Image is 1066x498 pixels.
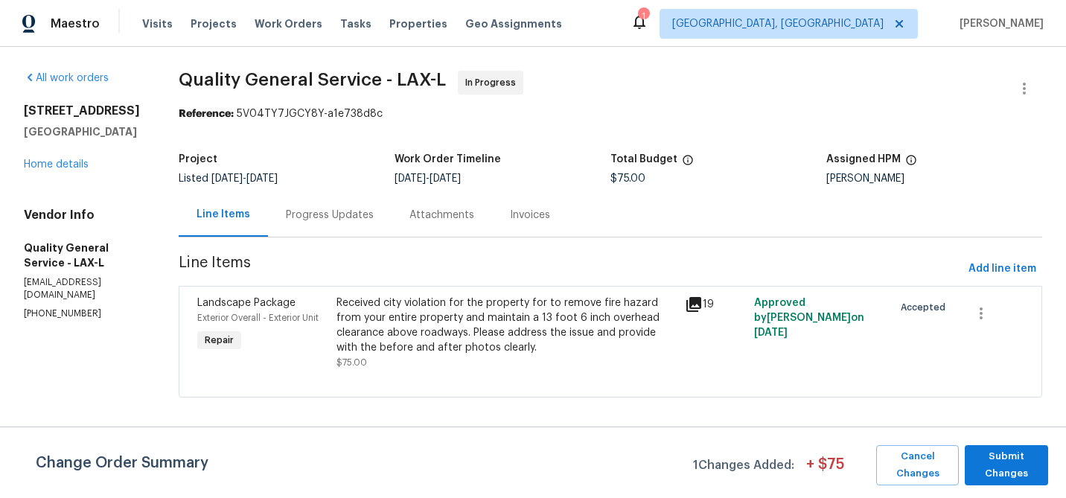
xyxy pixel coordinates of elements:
[905,154,917,173] span: The hpm assigned to this work order.
[395,173,461,184] span: -
[211,173,243,184] span: [DATE]
[754,328,788,338] span: [DATE]
[510,208,550,223] div: Invoices
[336,296,675,355] div: Received city violation for the property for to remove fire hazard from your entire property and ...
[682,154,694,173] span: The total cost of line items that have been proposed by Opendoor. This sum includes line items th...
[197,298,296,308] span: Landscape Package
[395,173,426,184] span: [DATE]
[179,71,446,89] span: Quality General Service - LAX-L
[24,208,143,223] h4: Vendor Info
[197,207,250,222] div: Line Items
[395,154,501,165] h5: Work Order Timeline
[672,16,884,31] span: [GEOGRAPHIC_DATA], [GEOGRAPHIC_DATA]
[968,260,1036,278] span: Add line item
[246,173,278,184] span: [DATE]
[963,255,1042,283] button: Add line item
[24,159,89,170] a: Home details
[211,173,278,184] span: -
[685,296,745,313] div: 19
[409,208,474,223] div: Attachments
[24,73,109,83] a: All work orders
[901,300,951,315] span: Accepted
[191,16,237,31] span: Projects
[826,154,901,165] h5: Assigned HPM
[24,124,143,139] h5: [GEOGRAPHIC_DATA]
[179,173,278,184] span: Listed
[286,208,374,223] div: Progress Updates
[340,19,371,29] span: Tasks
[179,106,1042,121] div: 5V04TY7JGCY8Y-a1e738d8c
[638,9,648,24] div: 1
[199,333,240,348] span: Repair
[826,173,1042,184] div: [PERSON_NAME]
[255,16,322,31] span: Work Orders
[51,16,100,31] span: Maestro
[954,16,1044,31] span: [PERSON_NAME]
[24,240,143,270] h5: Quality General Service - LAX-L
[465,16,562,31] span: Geo Assignments
[336,358,367,367] span: $75.00
[197,313,319,322] span: Exterior Overall - Exterior Unit
[389,16,447,31] span: Properties
[24,103,143,118] h2: [STREET_ADDRESS]
[465,75,522,90] span: In Progress
[754,298,864,338] span: Approved by [PERSON_NAME] on
[142,16,173,31] span: Visits
[24,307,143,320] p: [PHONE_NUMBER]
[179,255,963,283] span: Line Items
[24,276,143,301] p: [EMAIL_ADDRESS][DOMAIN_NAME]
[610,173,645,184] span: $75.00
[179,154,217,165] h5: Project
[179,109,234,119] b: Reference:
[430,173,461,184] span: [DATE]
[610,154,677,165] h5: Total Budget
